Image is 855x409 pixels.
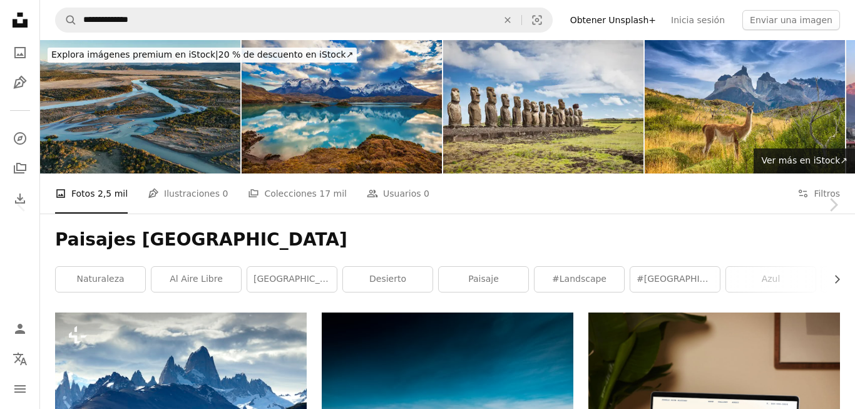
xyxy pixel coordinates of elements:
[663,10,732,30] a: Inicia sesión
[754,148,855,173] a: Ver más en iStock↗
[8,346,33,371] button: Idioma
[630,267,720,292] a: #[GEOGRAPHIC_DATA]
[40,40,240,173] img: Parque Nacional Chile - Torres del Paine. Valle del Río Serrano. Las suaves curvas del río
[8,40,33,65] a: Fotos
[51,49,218,60] span: Explora imágenes premium en iStock |
[367,173,429,214] a: Usuarios 0
[522,8,552,32] button: Búsqueda visual
[439,267,528,292] a: paisaje
[424,187,429,200] span: 0
[761,155,847,165] span: Ver más en iStock ↗
[742,10,840,30] button: Enviar una imagen
[8,70,33,95] a: Ilustraciones
[811,145,855,265] a: Siguiente
[56,8,77,32] button: Buscar en Unsplash
[56,267,145,292] a: naturaleza
[248,173,347,214] a: Colecciones 17 mil
[8,316,33,341] a: Iniciar sesión / Registrarse
[151,267,241,292] a: al aire libre
[494,8,521,32] button: Borrar
[826,267,840,292] button: desplazar lista a la derecha
[343,267,433,292] a: desierto
[319,187,347,200] span: 17 mil
[322,391,573,402] a: duna desértica con cielo azul
[55,229,840,251] h1: Paisajes [GEOGRAPHIC_DATA]
[563,10,663,30] a: Obtener Unsplash+
[726,267,816,292] a: azul
[443,40,643,173] img: Rapa Nui Ahu Tongariki Moai Estatuas Panorama Isla de Pascua Chile
[55,8,553,33] form: Encuentra imágenes en todo el sitio
[797,173,840,214] button: Filtros
[535,267,624,292] a: #landscape
[247,267,337,292] a: [GEOGRAPHIC_DATA]
[48,48,357,63] div: 20 % de descuento en iStock ↗
[242,40,442,173] img: Torres del Paine Park
[222,187,228,200] span: 0
[40,40,364,70] a: Explora imágenes premium en iStock|20 % de descuento en iStock↗
[148,173,228,214] a: Ilustraciones 0
[645,40,845,173] img: Guanaco en Torres del Paine
[8,126,33,151] a: Explorar
[8,376,33,401] button: Menú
